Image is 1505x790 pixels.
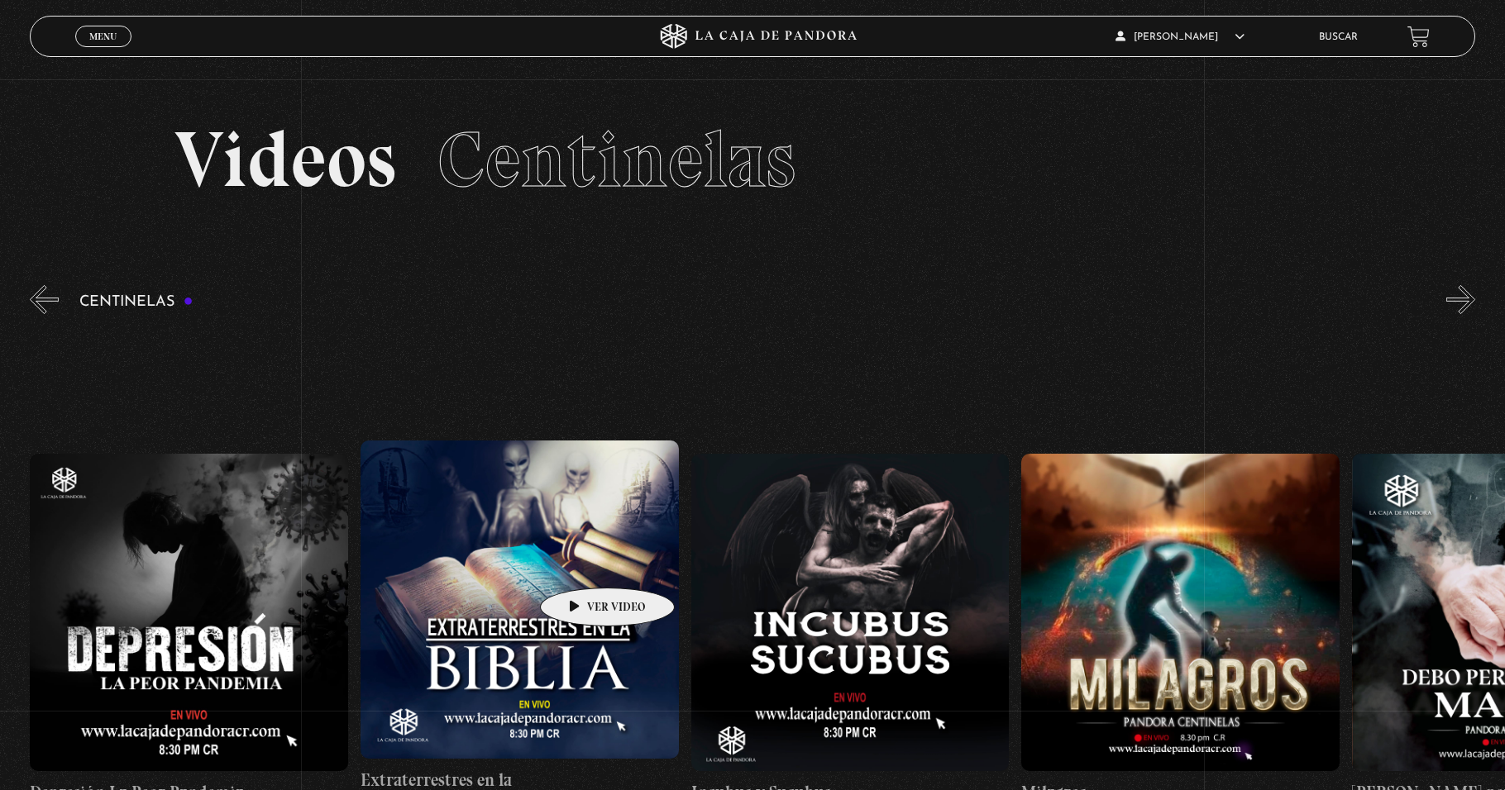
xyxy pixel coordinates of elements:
h3: Centinelas [79,294,193,310]
a: View your shopping cart [1407,26,1430,48]
span: Menu [89,31,117,41]
span: [PERSON_NAME] [1116,32,1245,42]
a: Buscar [1319,32,1358,42]
button: Previous [30,285,59,314]
span: Centinelas [437,112,795,207]
h2: Videos [174,121,1331,199]
button: Next [1446,285,1475,314]
span: Cerrar [84,45,123,57]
